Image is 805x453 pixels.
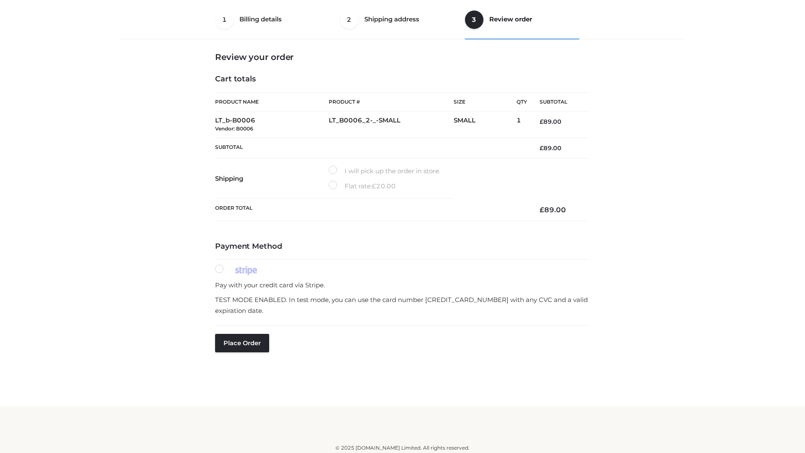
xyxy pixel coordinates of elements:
span: £ [540,118,543,125]
bdi: 89.00 [540,144,561,152]
th: Product # [329,92,454,112]
h4: Cart totals [215,75,590,84]
small: Vendor: B0006 [215,125,253,132]
td: 1 [517,112,527,138]
div: © 2025 [DOMAIN_NAME] Limited. All rights reserved. [125,444,680,452]
td: SMALL [454,112,517,138]
bdi: 89.00 [540,118,561,125]
bdi: 20.00 [372,182,396,190]
button: Place order [215,334,269,352]
th: Subtotal [215,138,527,158]
p: Pay with your credit card via Stripe. [215,280,590,291]
th: Shipping [215,159,329,199]
h4: Payment Method [215,242,590,251]
p: TEST MODE ENABLED. In test mode, you can use the card number [CREDIT_CARD_NUMBER] with any CVC an... [215,294,590,316]
th: Qty [517,92,527,112]
bdi: 89.00 [540,206,566,214]
h3: Review your order [215,52,590,62]
th: Order Total [215,199,527,221]
th: Product Name [215,92,329,112]
td: LT_B0006_2-_-SMALL [329,112,454,138]
span: £ [540,144,543,152]
label: I will pick up the order in store. [329,166,440,177]
span: £ [372,182,376,190]
span: £ [540,206,544,214]
th: Subtotal [527,93,590,112]
label: Flat rate: [329,181,396,192]
th: Size [454,93,512,112]
td: LT_b-B0006 [215,112,329,138]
